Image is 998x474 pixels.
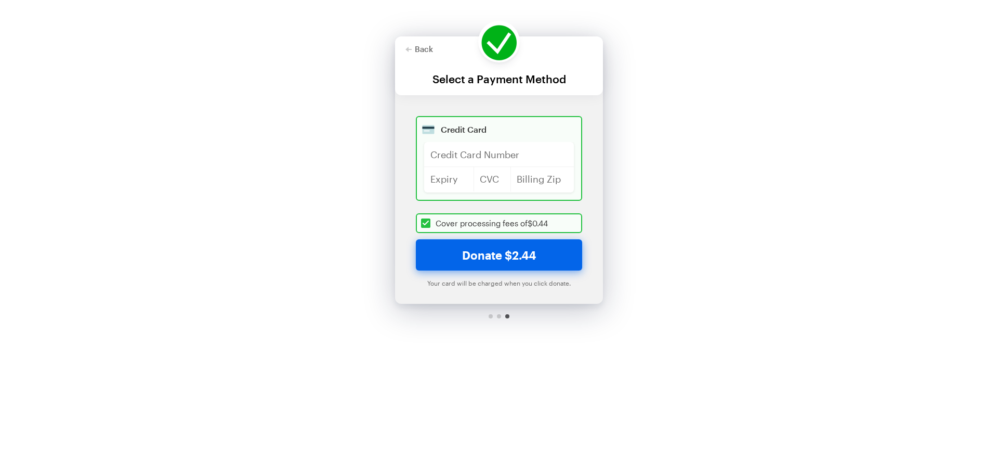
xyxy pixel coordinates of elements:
[441,125,574,134] div: Credit Card
[416,279,582,287] div: Your card will be charged when you click donate.
[405,73,593,85] div: Select a Payment Method
[416,239,582,271] button: Donate $2.44
[405,45,433,53] button: Back
[430,151,568,164] iframe: Secure card number input frame
[517,176,568,188] iframe: Secure postal code input frame
[430,176,468,188] iframe: Secure expiration date input frame
[480,176,505,188] iframe: Secure CVC input frame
